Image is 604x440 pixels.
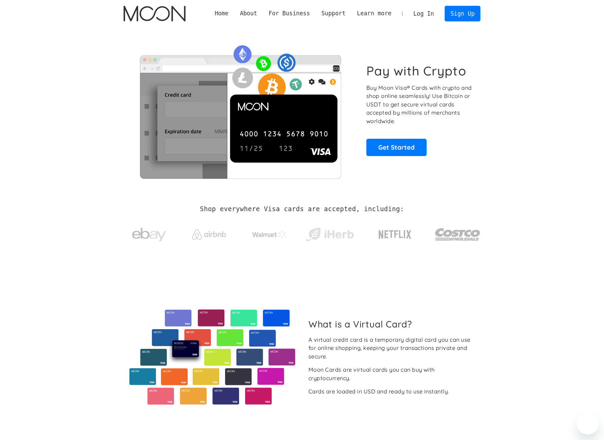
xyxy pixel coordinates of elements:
[132,224,166,246] img: ebay
[308,319,475,329] h2: What is a Virtual Card?
[240,9,257,18] div: About
[308,387,449,396] div: Cards are loaded in USD and ready to use instantly.
[308,366,475,382] div: Moon Cards are virtual cards you can buy with cryptocurrency.
[269,9,310,18] div: For Business
[263,9,316,18] div: For Business
[378,226,412,243] img: Netflix
[445,6,480,21] a: Sign Up
[124,217,174,249] a: ebay
[200,205,404,213] h2: Shop everywhere Visa cards are accepted, including:
[244,224,295,242] a: Walmart
[209,9,234,18] a: Home
[124,6,185,21] img: Moon Logo
[435,222,480,247] img: Costco
[128,309,296,405] img: Virtual cards from Moon
[365,219,426,247] a: Netflix
[184,222,235,243] a: Airbnb
[304,219,355,247] a: iHerb
[366,84,473,125] p: Buy Moon Visa® Cards with crypto and shop online seamlessly! Use Bitcoin or USDT to get secure vi...
[124,6,185,21] a: home
[234,9,263,18] div: About
[304,226,355,243] img: iHerb
[192,229,226,240] img: Airbnb
[366,139,427,156] a: Get Started
[321,9,346,18] div: Support
[308,336,475,361] div: A virtual credit card is a temporary digital card you can use for online shopping, keeping your t...
[124,40,357,179] img: Moon Cards let you spend your crypto anywhere Visa is accepted.
[408,6,440,21] a: Log In
[435,215,480,251] a: Costco
[366,63,466,79] h1: Pay with Crypto
[577,413,599,435] iframe: Кнопка запуска окна обмена сообщениями
[252,231,286,239] img: Walmart
[357,9,391,18] div: Learn more
[351,9,397,18] div: Learn more
[316,9,351,18] div: Support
